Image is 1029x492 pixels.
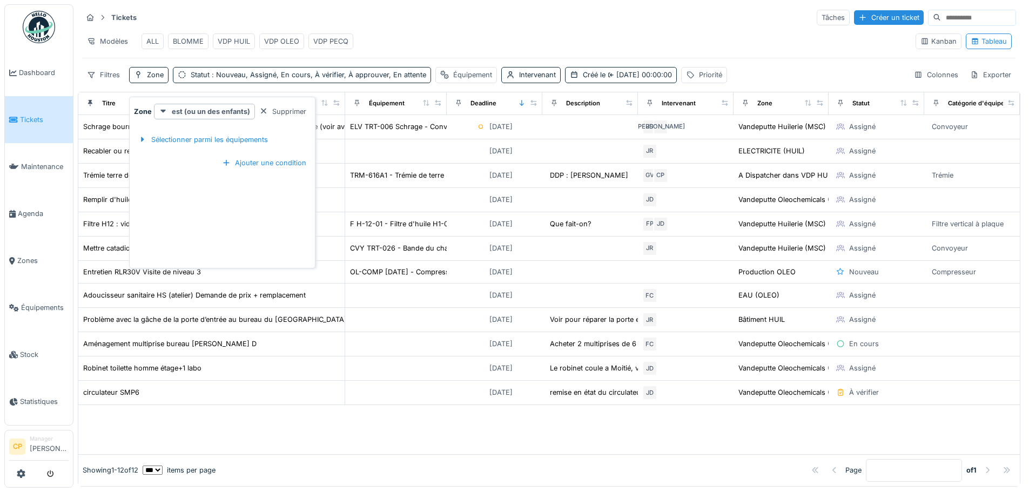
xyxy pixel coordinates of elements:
[489,363,513,373] div: [DATE]
[849,122,876,132] div: Assigné
[30,435,69,443] div: Manager
[218,156,311,170] div: Ajouter une condition
[653,217,668,232] div: JD
[83,122,372,132] div: Schrage bourrage problème programmation presse passe en recyclage (voir avec GAP)
[453,70,492,80] div: Équipement
[738,170,849,180] div: A Dispatcher dans VDP HUIL CPE
[20,396,69,407] span: Statistiques
[971,36,1007,46] div: Tableau
[519,70,556,80] div: Intervenant
[20,349,69,360] span: Stock
[854,10,924,25] div: Créer un ticket
[489,314,513,325] div: [DATE]
[107,12,141,23] strong: Tickets
[83,267,201,277] div: Entretien RLR30V Visite de niveau 3
[489,387,513,397] div: [DATE]
[489,122,513,132] div: [DATE]
[369,99,405,108] div: Équipement
[173,36,204,46] div: BLOMME
[83,146,279,156] div: Recabler ou remplacer lampe TGBT par des lampes secours
[966,465,977,475] strong: of 1
[264,36,299,46] div: VDP OLEO
[470,99,496,108] div: Deadline
[489,194,513,205] div: [DATE]
[30,435,69,458] li: [PERSON_NAME]
[699,70,722,80] div: Priorité
[849,170,876,180] div: Assigné
[83,363,201,373] div: Robinet toilette homme étage+1 labo
[147,70,164,80] div: Zone
[313,36,348,46] div: VDP PECQ
[83,339,257,349] div: Aménagement multiprise bureau [PERSON_NAME] D
[102,99,116,108] div: Titre
[932,122,968,132] div: Convoyeur
[134,106,152,117] strong: Zone
[83,243,184,253] div: Mettre catadioptre vis tourteau
[738,219,826,229] div: Vandeputte Huilerie (MSC)
[82,67,125,83] div: Filtres
[738,363,849,373] div: Vandeputte Oleochemicals (MSC)
[18,208,69,219] span: Agenda
[642,119,657,134] div: JD
[583,70,672,80] div: Créé le
[134,132,272,147] div: Sélectionner parmi les équipements
[932,170,953,180] div: Trémie
[82,33,133,49] div: Modèles
[83,219,263,229] div: Filtre H12 : vidange du filtre alors qu'il n'était pas vide.
[642,217,657,232] div: FP
[83,387,139,397] div: circulateur SMP6
[146,36,159,46] div: ALL
[965,67,1016,83] div: Exporter
[191,70,426,80] div: Statut
[550,339,716,349] div: Acheter 2 multiprises de 6 (cebeo) Acheter x mè...
[849,363,876,373] div: Assigné
[738,267,796,277] div: Production OLEO
[17,255,69,266] span: Zones
[489,290,513,300] div: [DATE]
[738,290,779,300] div: EAU (OLEO)
[932,243,968,253] div: Convoyeur
[738,243,826,253] div: Vandeputte Huilerie (MSC)
[849,314,876,325] div: Assigné
[642,168,657,183] div: GV
[849,267,879,277] div: Nouveau
[489,339,513,349] div: [DATE]
[218,36,250,46] div: VDP HUIL
[852,99,870,108] div: Statut
[21,302,69,313] span: Équipements
[489,170,513,180] div: [DATE]
[83,290,306,300] div: Adoucisseur sanitaire HS (atelier) Demande de prix + remplacement
[489,146,513,156] div: [DATE]
[83,465,138,475] div: Showing 1 - 12 of 12
[550,219,591,229] div: Que fait-on?
[350,219,453,229] div: F H-12-01 - Filtre d'huile H1-02
[849,243,876,253] div: Assigné
[83,194,192,205] div: Remplir d'huile transparente log3
[849,146,876,156] div: Assigné
[255,104,311,119] div: Supprimer
[350,267,488,277] div: OL-COMP [DATE] - Compresseur RLR30V
[210,71,426,79] span: : Nouveau, Assigné, En cours, À vérifier, À approuver, En attente
[738,314,785,325] div: Bâtiment HUIL
[143,465,216,475] div: items per page
[642,385,657,400] div: JD
[489,219,513,229] div: [DATE]
[920,36,957,46] div: Kanban
[642,241,657,256] div: JR
[9,439,25,455] li: CP
[83,314,349,325] div: Problème avec la gâche de la porte d’entrée au bureau du [GEOGRAPHIC_DATA].
[757,99,772,108] div: Zone
[83,170,257,180] div: Trémie terre décolorante : remplacement trémie et vis
[19,68,69,78] span: Dashboard
[738,122,826,132] div: Vandeputte Huilerie (MSC)
[642,336,657,352] div: FC
[606,71,672,79] span: [DATE] 00:00:00
[738,146,805,156] div: ELECTRICITE (HUIL)
[738,194,849,205] div: Vandeputte Oleochemicals (MSC)
[849,339,879,349] div: En cours
[849,219,876,229] div: Assigné
[172,106,250,117] strong: est (ou un des enfants)
[550,314,708,325] div: Voir pour réparer la porte et acheter des pièce...
[350,243,536,253] div: CVY TRT-026 - Bande du chargement tourteaux en cave
[948,99,1020,108] div: Catégorie d'équipement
